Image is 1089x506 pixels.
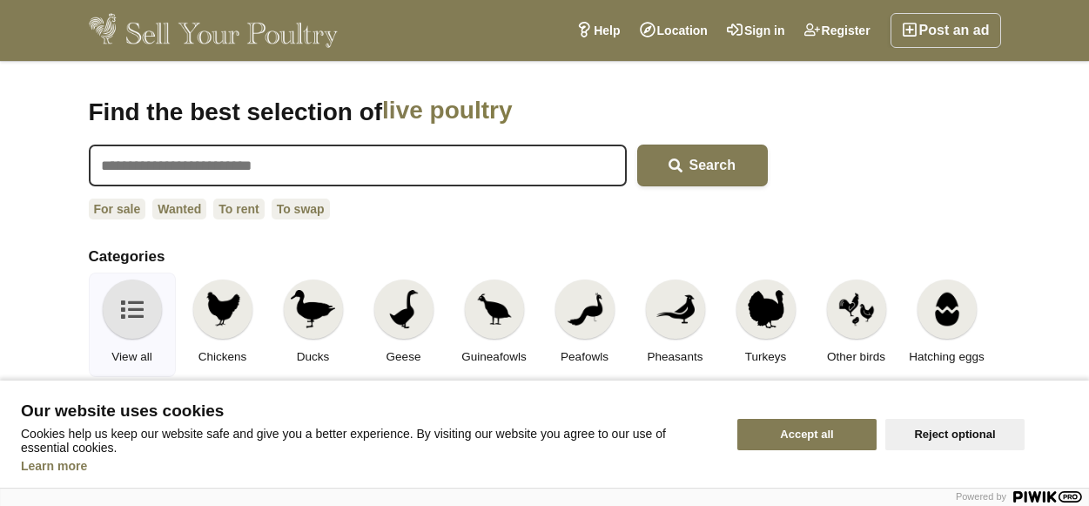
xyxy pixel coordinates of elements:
span: Guineafowls [461,351,526,362]
span: Our website uses cookies [21,402,716,420]
img: Peafowls [566,290,604,328]
img: Turkeys [747,290,785,328]
span: Search [689,158,736,172]
a: View all [89,273,176,377]
a: Turkeys Turkeys [723,273,810,377]
a: Help [567,13,629,48]
a: For sale [89,199,146,219]
a: Ducks Ducks [270,273,357,377]
span: Ducks [297,351,330,362]
span: Other birds [827,351,885,362]
img: Geese [385,290,423,328]
span: View all [111,351,151,362]
a: Wanted [152,199,206,219]
button: Reject optional [885,419,1025,450]
a: Peafowls Peafowls [541,273,629,377]
a: Location [630,13,717,48]
img: Sell Your Poultry [89,13,339,48]
img: Ducks [291,290,334,328]
a: Sign in [717,13,795,48]
span: Chickens [198,351,247,362]
a: Chickens Chickens [179,273,266,377]
span: Peafowls [561,351,608,362]
span: Turkeys [745,351,787,362]
a: Geese Geese [360,273,447,377]
button: Accept all [737,419,877,450]
a: Post an ad [891,13,1001,48]
button: Search [637,145,768,186]
h2: Categories [89,248,1001,266]
img: Pheasants [656,290,695,328]
span: Hatching eggs [909,351,984,362]
span: Pheasants [648,351,703,362]
a: Learn more [21,459,87,473]
img: Chickens [204,290,242,328]
a: To swap [272,199,330,219]
span: Geese [387,351,421,362]
a: To rent [213,199,264,219]
a: Pheasants Pheasants [632,273,719,377]
img: Other birds [837,290,876,328]
p: Cookies help us keep our website safe and give you a better experience. By visiting our website y... [21,427,716,455]
a: Register [795,13,880,48]
span: Powered by [956,491,1006,502]
a: Guineafowls Guineafowls [451,273,538,377]
h1: Find the best selection of [89,96,768,127]
img: Guineafowls [475,290,514,328]
span: live poultry [382,96,674,127]
a: Other birds Other birds [813,273,900,377]
img: Hatching eggs [928,290,966,328]
a: Hatching eggs Hatching eggs [904,273,991,377]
